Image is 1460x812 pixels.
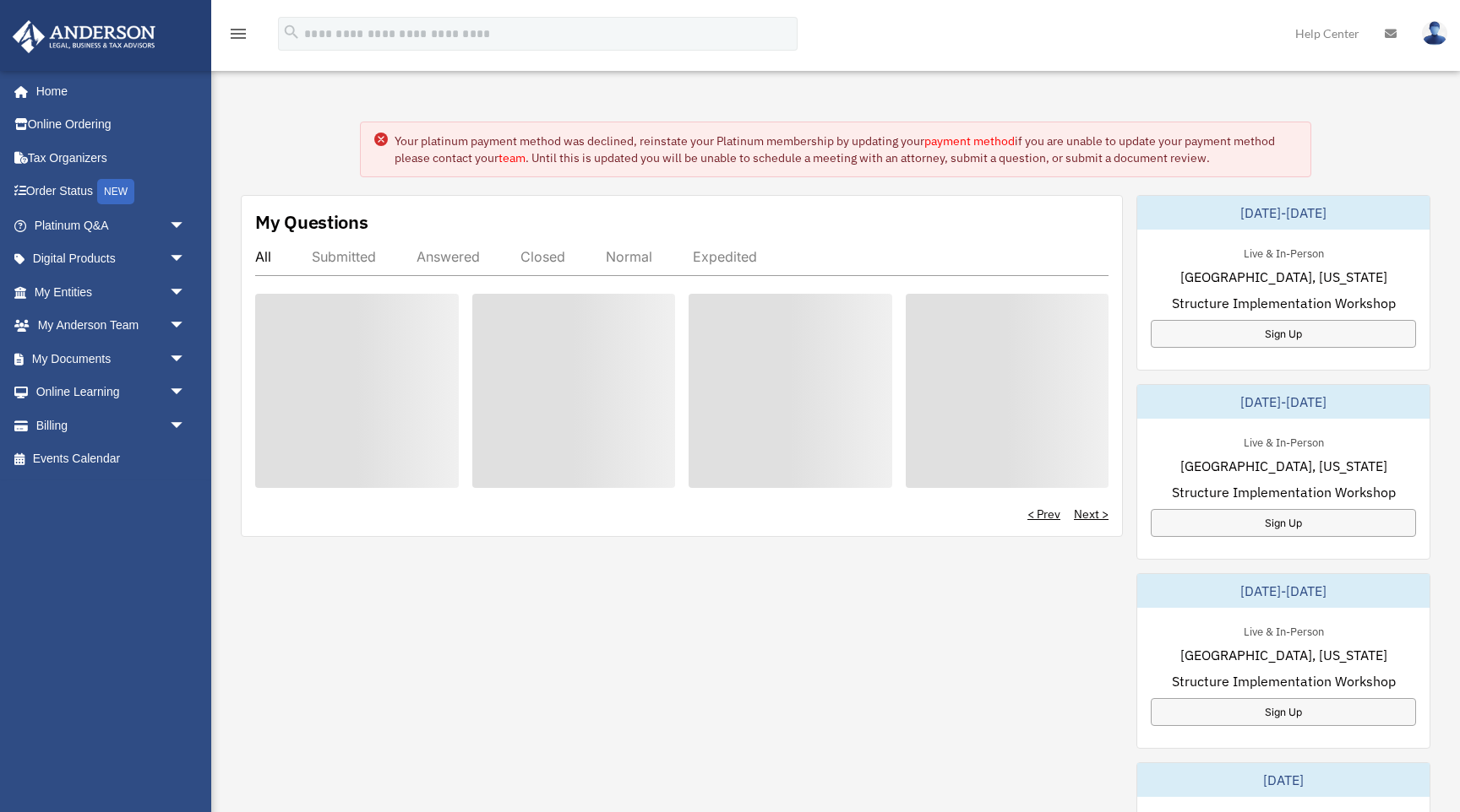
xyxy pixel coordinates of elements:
[1180,645,1387,665] span: [GEOGRAPHIC_DATA], [US_STATE]
[12,175,211,209] a: Order StatusNEW
[12,442,211,476] a: Events Calendar
[1230,621,1337,639] div: Live & In-Person
[1422,21,1447,46] img: User Pic
[169,309,203,344] span: arrow_drop_down
[12,141,211,175] a: Tax Organizers
[606,248,652,265] div: Normal
[1137,574,1430,608] div: [DATE]-[DATE]
[169,342,203,376] span: arrow_drop_down
[12,275,211,309] a: My Entitiesarrow_drop_down
[169,409,203,443] span: arrow_drop_down
[1074,506,1109,522] a: Next >
[1172,293,1396,313] span: Structure Implementation Workshop
[12,74,203,108] a: Home
[169,275,203,310] span: arrow_drop_down
[8,20,161,53] img: Anderson Advisors Platinum Portal
[417,248,480,265] div: Answered
[255,248,271,265] div: All
[1137,763,1430,797] div: [DATE]
[1027,506,1060,522] a: < Prev
[12,208,211,242] a: Platinum Q&Aarrow_drop_down
[97,179,134,204] div: NEW
[1230,432,1337,450] div: Live & In-Person
[1180,456,1387,476] span: [GEOGRAPHIC_DATA], [US_STATE]
[1151,320,1416,348] a: Sign Up
[12,342,211,376] a: My Documentsarrow_drop_down
[282,23,301,41] i: search
[1180,267,1387,287] span: [GEOGRAPHIC_DATA], [US_STATE]
[1151,509,1416,537] a: Sign Up
[255,209,368,235] div: My Questions
[1230,243,1337,261] div: Live & In-Person
[520,248,565,265] div: Closed
[12,409,211,442] a: Billingarrow_drop_down
[12,108,211,142] a: Online Ordering
[12,242,211,276] a: Digital Productsarrow_drop_down
[12,376,211,409] a: Online Learningarrow_drop_down
[693,248,757,265] div: Expedited
[1151,698,1416,726] a: Sign Up
[1172,482,1396,502] span: Structure Implementation Workshop
[12,309,211,343] a: My Anderson Teamarrow_drop_down
[1172,671,1396,691] span: Structure Implementation Workshop
[169,376,203,410] span: arrow_drop_down
[1137,385,1430,419] div: [DATE]-[DATE]
[924,133,1015,149] a: payment method
[169,242,203,277] span: arrow_drop_down
[228,30,248,44] a: menu
[395,133,1297,166] div: Your platinum payment method was declined, reinstate your Platinum membership by updating your if...
[169,208,203,243] span: arrow_drop_down
[228,24,248,44] i: menu
[1137,196,1430,230] div: [DATE]-[DATE]
[498,150,526,165] a: team
[312,248,376,265] div: Submitted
